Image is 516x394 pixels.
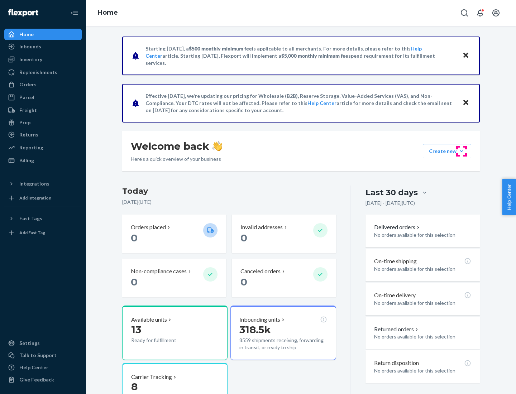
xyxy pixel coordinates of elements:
[240,267,281,275] p: Canceled orders
[4,213,82,224] button: Fast Tags
[122,306,228,360] button: Available units13Ready for fulfillment
[122,186,336,197] h3: Today
[19,157,34,164] div: Billing
[131,373,172,381] p: Carrier Tracking
[19,195,51,201] div: Add Integration
[374,359,419,367] p: Return disposition
[19,81,37,88] div: Orders
[131,140,222,153] h1: Welcome back
[307,100,336,106] a: Help Center
[19,364,48,371] div: Help Center
[374,367,471,374] p: No orders available for this selection
[19,352,57,359] div: Talk to Support
[19,230,45,236] div: Add Fast Tag
[240,223,283,231] p: Invalid addresses
[374,265,471,273] p: No orders available for this selection
[4,374,82,385] button: Give Feedback
[67,6,82,20] button: Close Navigation
[489,6,503,20] button: Open account menu
[4,129,82,140] a: Returns
[374,325,420,333] button: Returned orders
[232,259,336,297] button: Canceled orders 0
[19,215,42,222] div: Fast Tags
[4,192,82,204] a: Add Integration
[131,267,187,275] p: Non-compliance cases
[232,215,336,253] button: Invalid addresses 0
[4,67,82,78] a: Replenishments
[473,6,487,20] button: Open notifications
[19,43,41,50] div: Inbounds
[4,362,82,373] a: Help Center
[461,98,470,108] button: Close
[239,316,280,324] p: Inbounding units
[212,141,222,151] img: hand-wave emoji
[131,276,138,288] span: 0
[230,306,336,360] button: Inbounding units318.5k8559 shipments receiving, forwarding, in transit, or ready to ship
[4,54,82,65] a: Inventory
[19,131,38,138] div: Returns
[4,350,82,361] a: Talk to Support
[4,79,82,90] a: Orders
[374,223,421,231] button: Delivered orders
[4,178,82,189] button: Integrations
[4,92,82,103] a: Parcel
[365,200,415,207] p: [DATE] - [DATE] ( UTC )
[131,223,166,231] p: Orders placed
[122,215,226,253] button: Orders placed 0
[19,144,43,151] div: Reporting
[374,333,471,340] p: No orders available for this selection
[239,337,327,351] p: 8559 shipments receiving, forwarding, in transit, or ready to ship
[19,376,54,383] div: Give Feedback
[374,257,417,265] p: On-time shipping
[461,51,470,61] button: Close
[189,45,252,52] span: $500 monthly minimum fee
[19,180,49,187] div: Integrations
[122,259,226,297] button: Non-compliance cases 0
[374,291,416,299] p: On-time delivery
[374,299,471,307] p: No orders available for this selection
[19,107,37,114] div: Freight
[365,187,418,198] div: Last 30 days
[4,337,82,349] a: Settings
[145,92,455,114] p: Effective [DATE], we're updating our pricing for Wholesale (B2B), Reserve Storage, Value-Added Se...
[8,9,38,16] img: Flexport logo
[19,31,34,38] div: Home
[240,276,247,288] span: 0
[131,323,141,336] span: 13
[4,29,82,40] a: Home
[4,142,82,153] a: Reporting
[240,232,247,244] span: 0
[4,117,82,128] a: Prep
[131,380,138,393] span: 8
[4,227,82,239] a: Add Fast Tag
[502,179,516,215] button: Help Center
[19,56,42,63] div: Inventory
[4,105,82,116] a: Freight
[4,155,82,166] a: Billing
[145,45,455,67] p: Starting [DATE], a is applicable to all merchants. For more details, please refer to this article...
[97,9,118,16] a: Home
[19,69,57,76] div: Replenishments
[423,144,471,158] button: Create new
[239,323,271,336] span: 318.5k
[131,337,197,344] p: Ready for fulfillment
[374,231,471,239] p: No orders available for this selection
[131,232,138,244] span: 0
[19,340,40,347] div: Settings
[131,155,222,163] p: Here’s a quick overview of your business
[281,53,348,59] span: $5,000 monthly minimum fee
[19,119,30,126] div: Prep
[92,3,124,23] ol: breadcrumbs
[122,198,336,206] p: [DATE] ( UTC )
[4,41,82,52] a: Inbounds
[19,94,34,101] div: Parcel
[131,316,167,324] p: Available units
[457,6,472,20] button: Open Search Box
